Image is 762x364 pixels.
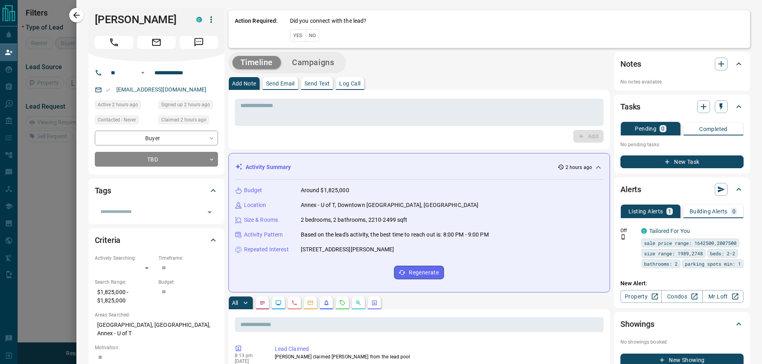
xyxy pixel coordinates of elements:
p: [STREET_ADDRESS][PERSON_NAME] [301,245,394,254]
div: Tags [95,181,218,200]
svg: Lead Browsing Activity [275,300,282,306]
p: Send Text [304,81,330,86]
a: [EMAIL_ADDRESS][DOMAIN_NAME] [116,86,207,93]
a: Property [620,290,662,303]
div: Tasks [620,97,744,116]
h2: Criteria [95,234,121,247]
p: Off [620,227,636,234]
p: 2 hours ago [566,164,592,171]
a: Condos [661,290,702,303]
h2: Tasks [620,100,640,113]
svg: Opportunities [355,300,362,306]
p: 8:13 pm [235,353,263,358]
p: Building Alerts [690,209,728,214]
div: TBD [95,152,218,167]
p: [DATE] [235,358,263,364]
p: Budget [244,186,262,195]
span: Email [137,36,176,49]
button: Open [138,68,148,78]
p: Lead Claimed [275,345,601,353]
p: Search Range: [95,278,154,286]
p: Actively Searching: [95,255,154,262]
div: condos.ca [196,17,202,22]
p: Action Required: [235,17,278,42]
p: Add Note [232,81,256,86]
p: Location [244,201,266,209]
button: Yes [290,29,306,42]
h2: Alerts [620,183,641,196]
p: Size & Rooms [244,216,278,224]
span: beds: 2-2 [710,249,735,257]
p: Completed [699,126,728,132]
span: bathrooms: 2 [644,260,678,268]
p: Budget: [158,278,218,286]
span: size range: 1989,2748 [644,249,703,257]
div: Notes [620,54,744,74]
button: Campaigns [284,56,342,69]
button: New Task [620,155,744,168]
p: Based on the lead's activity, the best time to reach out is: 8:00 PM - 9:00 PM [301,231,489,239]
p: Repeated Interest [244,245,289,254]
button: Open [204,207,215,218]
button: No [306,29,320,42]
svg: Agent Actions [371,300,378,306]
svg: Emails [307,300,314,306]
svg: Email Valid [105,87,111,93]
p: 1 [668,209,671,214]
p: No showings booked [620,338,744,346]
p: No notes available [620,78,744,86]
div: Activity Summary2 hours ago [235,160,604,175]
div: Alerts [620,180,744,199]
p: Annex - U of T, Downtown [GEOGRAPHIC_DATA], [GEOGRAPHIC_DATA] [301,201,479,209]
p: Did you connect with the lead? [290,17,367,25]
svg: Push Notification Only [620,234,626,240]
div: Criteria [95,231,218,250]
span: Message [180,36,218,49]
button: Regenerate [394,266,444,279]
p: $1,825,000 - $1,825,000 [95,286,154,307]
p: [GEOGRAPHIC_DATA], [GEOGRAPHIC_DATA], Annex - U of T [95,318,218,340]
p: 0 [661,126,664,131]
div: Fri Aug 15 2025 [95,100,154,111]
div: condos.ca [641,228,647,234]
h2: Showings [620,318,654,330]
p: Pending [635,126,656,131]
p: Log Call [339,81,360,86]
p: No pending tasks [620,139,744,151]
p: Around $1,825,000 [301,186,349,195]
span: Contacted - Never [98,116,136,124]
div: Showings [620,314,744,334]
p: All [232,300,238,306]
svg: Listing Alerts [323,300,330,306]
svg: Notes [259,300,266,306]
p: 2 bedrooms, 2 bathrooms, 2210-2499 sqft [301,216,408,224]
h1: [PERSON_NAME] [95,13,184,26]
span: Call [95,36,133,49]
div: Fri Aug 15 2025 [158,100,218,111]
span: parking spots min: 1 [685,260,741,268]
span: sale price range: 1642500,2007500 [644,239,736,247]
span: Claimed 2 hours ago [161,116,206,124]
div: Buyer [95,131,218,145]
span: Active 2 hours ago [98,101,138,109]
svg: Calls [291,300,298,306]
div: Fri Aug 15 2025 [158,115,218,127]
a: Mr.Loft [702,290,744,303]
p: Areas Searched: [95,311,218,318]
p: Activity Summary [246,163,291,171]
p: Listing Alerts [628,209,663,214]
h2: Notes [620,58,641,70]
p: New Alert: [620,279,744,288]
p: Motivation: [95,344,218,351]
span: Signed up 2 hours ago [161,101,210,109]
p: [PERSON_NAME] claimed [PERSON_NAME] from the lead pool [275,353,601,360]
svg: Requests [339,300,346,306]
h2: Tags [95,184,111,197]
p: Timeframe: [158,255,218,262]
p: 0 [732,209,736,214]
button: Timeline [232,56,281,69]
p: Activity Pattern [244,231,283,239]
p: Send Email [266,81,295,86]
a: Tailored For You [649,228,690,234]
